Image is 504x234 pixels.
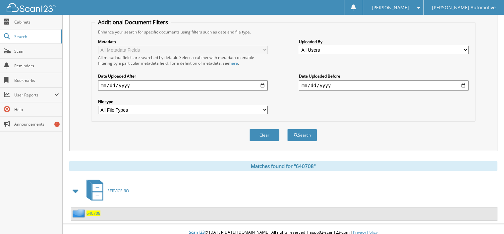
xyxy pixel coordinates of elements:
img: folder2.png [73,209,86,217]
span: Scan [14,48,59,54]
span: [PERSON_NAME] Automotive [432,6,496,10]
a: here [229,60,238,66]
span: [PERSON_NAME] [371,6,409,10]
span: Search [14,34,58,39]
span: SERVICE RO [107,188,129,194]
div: All metadata fields are searched by default. Select a cabinet with metadata to enable filtering b... [98,55,268,66]
img: scan123-logo-white.svg [7,3,56,12]
span: Cabinets [14,19,59,25]
input: end [299,80,469,91]
span: Announcements [14,121,59,127]
button: Clear [250,129,279,141]
a: SERVICE RO [83,178,129,204]
span: User Reports [14,92,54,98]
legend: Additional Document Filters [95,19,171,26]
span: Help [14,107,59,112]
label: Date Uploaded After [98,73,268,79]
label: Date Uploaded Before [299,73,469,79]
input: start [98,80,268,91]
div: 1 [54,122,60,127]
div: Matches found for "640708" [69,161,497,171]
label: File type [98,99,268,104]
div: Enhance your search for specific documents using filters such as date and file type. [95,29,472,35]
span: Reminders [14,63,59,69]
label: Metadata [98,39,268,44]
span: Bookmarks [14,78,59,83]
button: Search [287,129,317,141]
a: 640708 [86,210,100,216]
label: Uploaded By [299,39,469,44]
